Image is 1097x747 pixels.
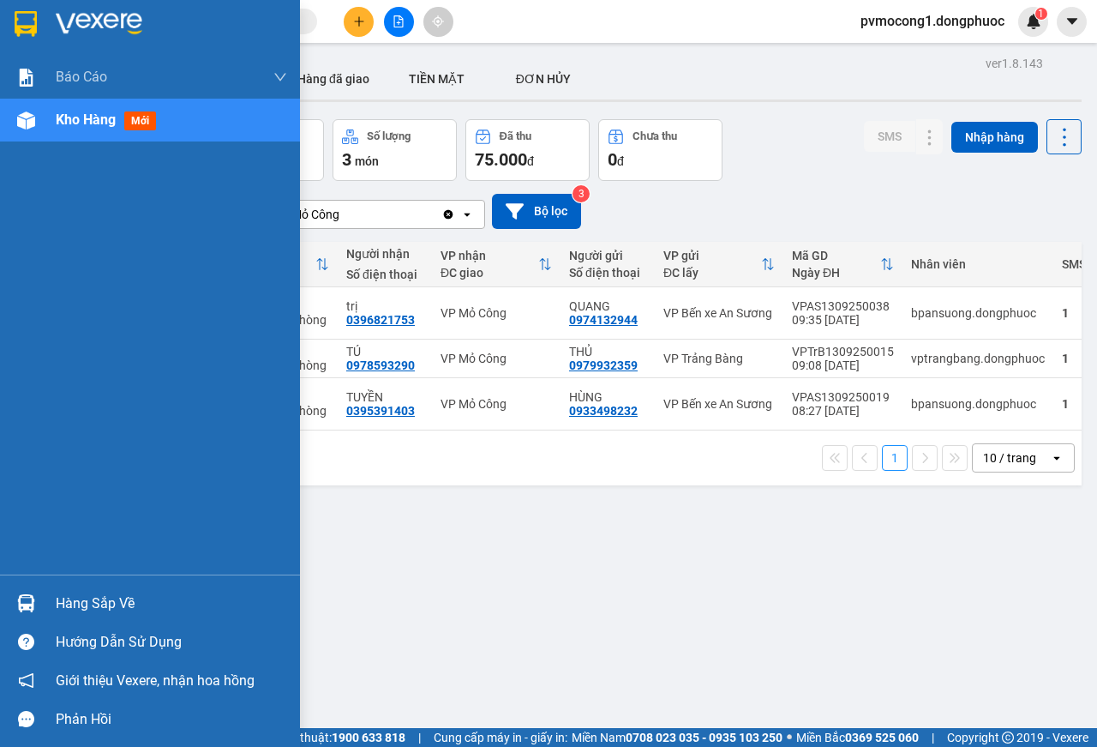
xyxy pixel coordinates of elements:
div: 08:27 [DATE] [792,404,894,418]
img: warehouse-icon [17,111,35,130]
div: HÙNG [569,390,646,404]
div: VP Mỏ Công [441,306,552,320]
span: plus [353,15,365,27]
span: aim [432,15,444,27]
strong: 1900 633 818 [332,731,405,744]
span: Miền Nam [572,728,782,747]
div: vptrangbang.dongphuoc [911,352,1045,365]
div: VP Mỏ Công [273,206,339,223]
button: Số lượng3món [333,119,457,181]
div: VP gửi [663,249,761,262]
sup: 1 [1035,8,1047,20]
button: Đã thu75.000đ [465,119,590,181]
div: 10 / trang [983,449,1036,467]
button: Hàng đã giao [284,58,383,99]
div: VP Mỏ Công [441,352,552,365]
div: ĐC lấy [663,266,761,280]
div: THỦ [569,345,646,358]
div: VP nhận [441,249,538,262]
span: món [355,154,379,168]
span: Miền Bắc [796,728,919,747]
div: Phản hồi [56,707,287,732]
sup: 3 [572,185,590,202]
div: Đã thu [500,130,531,142]
span: copyright [1002,732,1014,744]
div: bpansuong.dongphuoc [911,397,1045,411]
svg: open [1050,451,1064,465]
div: TUYỀN [346,390,423,404]
span: Kho hàng [56,111,116,128]
button: Chưa thu0đ [598,119,722,181]
span: Cung cấp máy in - giấy in: [434,728,567,747]
div: Số lượng [367,130,411,142]
button: caret-down [1057,7,1087,37]
div: 0978593290 [346,358,415,372]
span: ⚪️ [787,734,792,741]
img: logo-vxr [15,11,37,37]
div: VPAS1309250038 [792,299,894,313]
button: Bộ lọc [492,194,581,229]
img: icon-new-feature [1026,14,1041,29]
span: 3 [342,149,351,170]
span: | [418,728,421,747]
button: Nhập hàng [951,122,1038,153]
div: Người gửi [569,249,646,262]
div: VPTrB1309250015 [792,345,894,358]
div: VPAS1309250019 [792,390,894,404]
div: QUANG [569,299,646,313]
div: 09:08 [DATE] [792,358,894,372]
span: pvmocong1.dongphuoc [847,10,1018,32]
span: | [932,728,934,747]
div: Ngày ĐH [792,266,880,280]
div: 0974132944 [569,313,638,327]
div: VP Bến xe An Sương [663,306,775,320]
button: SMS [864,121,915,152]
span: down [273,70,287,84]
svg: Clear value [441,208,455,221]
div: Số điện thoại [346,268,423,281]
span: 1 [1038,8,1044,20]
div: Hàng sắp về [56,591,287,617]
div: Số điện thoại [569,266,646,280]
span: ĐƠN HỦY [516,72,571,86]
span: Hỗ trợ kỹ thuật: [249,728,405,747]
img: solution-icon [17,69,35,87]
div: SMS [1062,257,1086,271]
svg: open [460,208,474,221]
span: file-add [393,15,405,27]
strong: 0708 023 035 - 0935 103 250 [626,731,782,744]
div: Nhân viên [911,257,1045,271]
div: TÚ [346,345,423,358]
span: 0 [608,149,617,170]
input: Selected VP Mỏ Công. [341,206,343,223]
div: ver 1.8.143 [986,54,1043,73]
span: message [18,711,34,727]
span: đ [617,154,624,168]
th: Toggle SortBy [432,242,560,287]
div: Chưa thu [632,130,677,142]
strong: 0369 525 060 [845,731,919,744]
span: Giới thiệu Vexere, nhận hoa hồng [56,670,255,691]
span: notification [18,672,34,689]
button: 1 [882,445,908,471]
div: 0396821753 [346,313,415,327]
div: VP Trảng Bàng [663,352,775,365]
span: question-circle [18,634,34,650]
img: warehouse-icon [17,594,35,612]
span: TIỀN MẶT [409,72,465,86]
span: đ [527,154,534,168]
div: 0933498232 [569,404,638,418]
th: Toggle SortBy [783,242,902,287]
div: trị [346,299,423,313]
span: Báo cáo [56,66,107,87]
div: Người nhận [346,247,423,261]
div: 0979932359 [569,358,638,372]
button: plus [344,7,374,37]
button: file-add [384,7,414,37]
button: aim [423,7,453,37]
div: 09:35 [DATE] [792,313,894,327]
div: bpansuong.dongphuoc [911,306,1045,320]
div: Mã GD [792,249,880,262]
div: 0395391403 [346,404,415,418]
div: VP Bến xe An Sương [663,397,775,411]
